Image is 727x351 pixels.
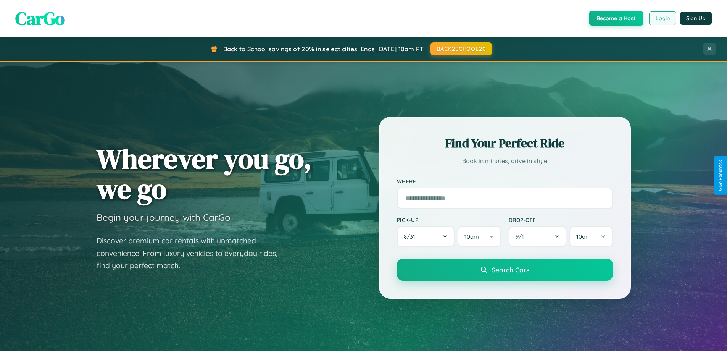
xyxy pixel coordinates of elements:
label: Pick-up [397,217,501,223]
button: Login [649,11,676,25]
label: Where [397,178,613,184]
button: Become a Host [589,11,643,26]
span: Search Cars [492,265,529,274]
button: 8/31 [397,226,455,247]
label: Drop-off [509,217,613,223]
span: 8 / 31 [404,233,419,240]
h2: Find Your Perfect Ride [397,135,613,152]
div: Give Feedback [718,160,723,191]
span: 10am [576,233,591,240]
span: Back to School savings of 20% in select cities! Ends [DATE] 10am PT. [223,45,425,53]
button: 10am [458,226,501,247]
button: 9/1 [509,226,567,247]
p: Book in minutes, drive in style [397,155,613,167]
span: 9 / 1 [516,233,528,240]
span: CarGo [15,6,65,31]
p: Discover premium car rentals with unmatched convenience. From luxury vehicles to everyday rides, ... [97,235,287,272]
button: 10am [569,226,613,247]
h1: Wherever you go, we go [97,144,312,204]
button: Sign Up [680,12,712,25]
button: Search Cars [397,259,613,281]
span: 10am [464,233,479,240]
button: BACK2SCHOOL20 [430,42,492,55]
h3: Begin your journey with CarGo [97,212,231,223]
